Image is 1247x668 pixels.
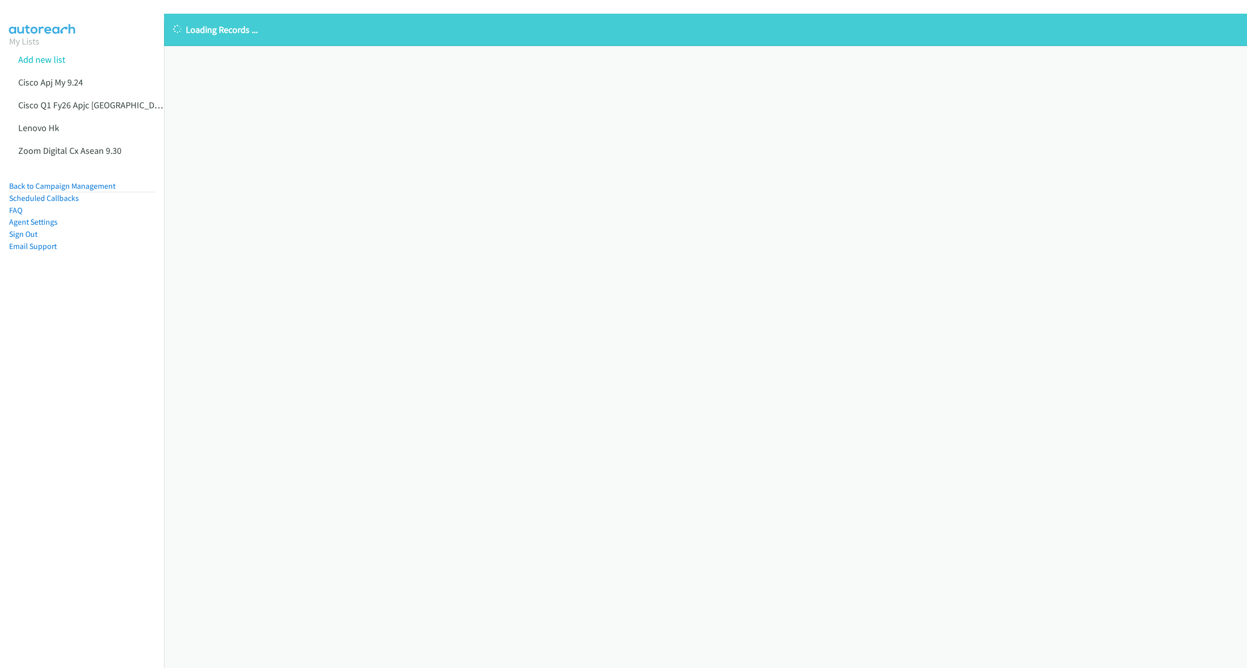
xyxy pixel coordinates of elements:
a: Scheduled Callbacks [9,193,79,203]
a: Lenovo Hk [18,122,59,134]
a: Agent Settings [9,217,58,227]
p: Loading Records ... [173,23,1238,36]
a: Back to Campaign Management [9,181,115,191]
a: My Lists [9,35,39,47]
a: Cisco Apj My 9.24 [18,76,83,88]
a: Cisco Q1 Fy26 Apjc [GEOGRAPHIC_DATA] 9.30 [18,99,189,111]
a: Sign Out [9,229,37,239]
a: Zoom Digital Cx Asean 9.30 [18,145,122,156]
a: FAQ [9,205,22,215]
a: Email Support [9,241,57,251]
a: Add new list [18,54,65,65]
